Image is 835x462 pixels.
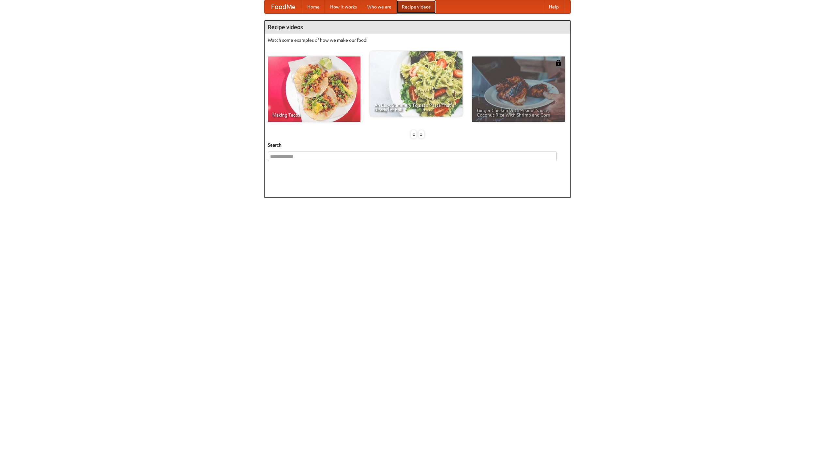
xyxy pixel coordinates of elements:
a: FoodMe [265,0,302,13]
a: Recipe videos [397,0,436,13]
a: Help [544,0,564,13]
a: Home [302,0,325,13]
div: « [411,130,417,138]
a: Making Tacos [268,56,360,122]
a: An Easy, Summery Tomato Pasta That's Ready for Fall [370,51,463,117]
h5: Search [268,142,567,148]
a: How it works [325,0,362,13]
div: » [418,130,424,138]
img: 483408.png [555,60,562,66]
h4: Recipe videos [265,21,570,34]
span: An Easy, Summery Tomato Pasta That's Ready for Fall [374,103,458,112]
p: Watch some examples of how we make our food! [268,37,567,43]
a: Who we are [362,0,397,13]
span: Making Tacos [272,113,356,117]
